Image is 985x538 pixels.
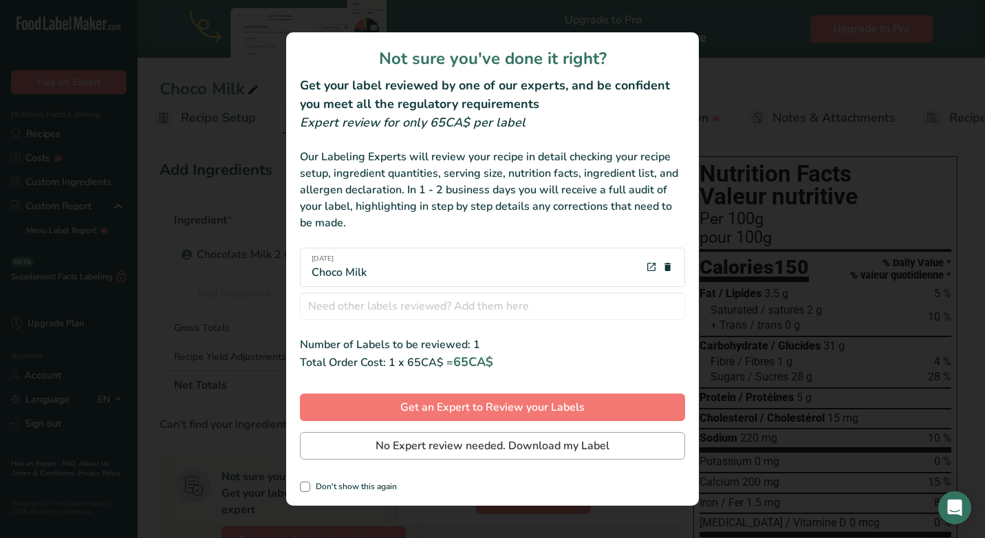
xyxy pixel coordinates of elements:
span: Get an Expert to Review your Labels [400,399,585,416]
span: Don't show this again [310,482,397,492]
div: Choco Milk [312,254,367,281]
div: Our Labeling Experts will review your recipe in detail checking your recipe setup, ingredient qua... [300,149,685,231]
span: No Expert review needed. Download my Label [376,438,609,454]
div: Expert review for only 65CA$ per label [300,114,685,132]
span: [DATE] [312,254,367,264]
div: Number of Labels to be reviewed: 1 [300,336,685,353]
div: Open Intercom Messenger [938,491,971,524]
span: 65CA$ [453,354,493,370]
h1: Not sure you've done it right? [300,46,685,71]
button: Get an Expert to Review your Labels [300,394,685,421]
div: Total Order Cost: 1 x 65CA$ = [300,353,685,372]
input: Need other labels reviewed? Add them here [300,292,685,320]
h2: Get your label reviewed by one of our experts, and be confident you meet all the regulatory requi... [300,76,685,114]
button: No Expert review needed. Download my Label [300,432,685,460]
